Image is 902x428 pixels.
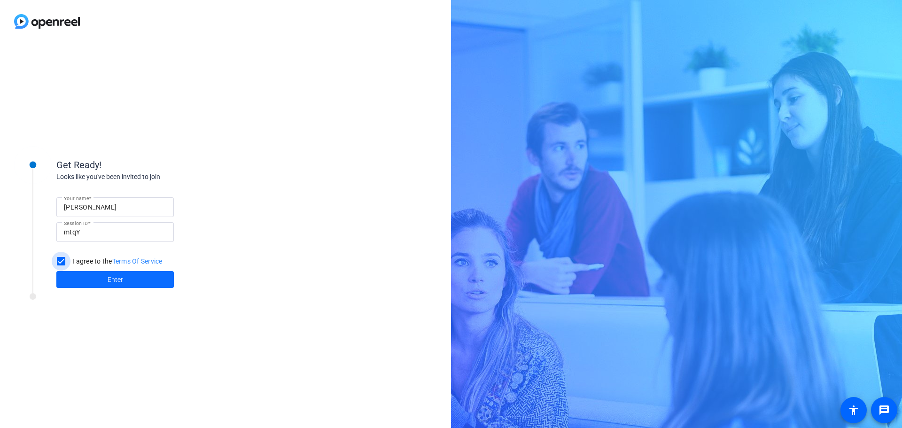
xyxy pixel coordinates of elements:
[848,405,859,416] mat-icon: accessibility
[56,271,174,288] button: Enter
[108,275,123,285] span: Enter
[56,158,244,172] div: Get Ready!
[64,195,89,201] mat-label: Your name
[56,172,244,182] div: Looks like you've been invited to join
[70,257,163,266] label: I agree to the
[879,405,890,416] mat-icon: message
[64,220,88,226] mat-label: Session ID
[112,257,163,265] a: Terms Of Service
